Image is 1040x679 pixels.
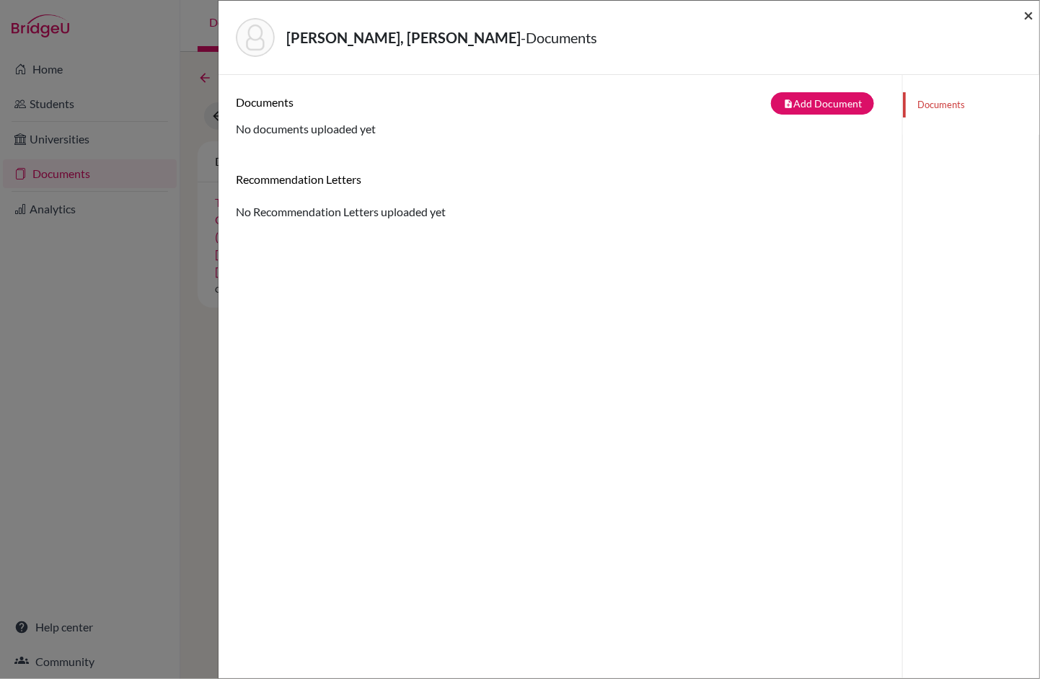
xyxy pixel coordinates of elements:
div: No Recommendation Letters uploaded yet [236,172,885,221]
button: Close [1023,6,1034,24]
h6: Recommendation Letters [236,172,885,186]
div: No documents uploaded yet [236,92,885,138]
span: × [1023,4,1034,25]
span: - Documents [521,29,597,46]
a: Documents [903,92,1039,117]
h6: Documents [236,95,560,109]
button: note_addAdd Document [771,92,874,115]
i: note_add [783,99,793,109]
strong: [PERSON_NAME], [PERSON_NAME] [286,29,521,46]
